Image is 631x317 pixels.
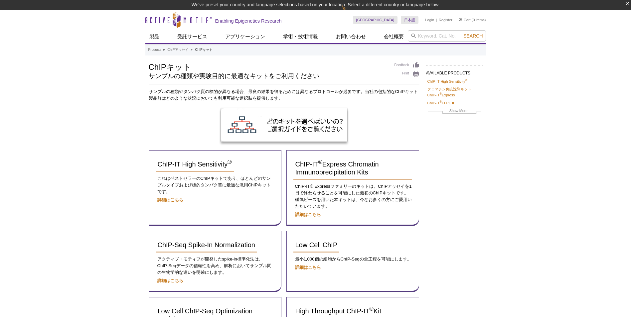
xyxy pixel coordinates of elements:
[195,48,213,52] li: ChIPキット
[427,100,454,106] a: ChIP-IT®FFPE II
[145,30,163,43] a: 製品
[156,157,234,172] a: ChIP-IT High Sensitivity®
[318,159,322,165] sup: ®
[157,278,183,283] a: 詳細はこちら
[332,30,370,43] a: お問い合わせ
[440,92,442,96] sup: ®
[191,48,193,52] li: »
[173,30,211,43] a: 受託サービス
[163,48,165,52] li: »
[279,30,322,43] a: 学術・技術情報
[293,256,412,263] p: 最小1,000個の細胞からChIP-Seqの全工程を可能にします。
[463,33,483,39] span: Search
[401,16,418,24] a: 日本語
[293,238,340,253] a: Low Cell ChIP
[167,47,188,53] a: ChIPアッセイ
[427,108,481,115] a: Show More
[149,88,419,102] p: サンプルの種類やタンパク質の標的が異なる場合、最良の結果を得るためには異なるプロトコールが必要です。当社の包括的なChIPキット製品群はどのような状況においても利用可能な選択肢を提供します。
[459,18,462,21] img: Your Cart
[459,16,486,24] li: (0 items)
[465,78,467,82] sup: ®
[149,61,388,71] h1: ChIPキット
[295,160,379,176] span: ChIP-IT Express Chromatin Immunoprecipitation Kits
[228,159,232,165] sup: ®
[436,16,437,24] li: |
[380,30,408,43] a: 会社概要
[427,86,481,98] a: クロマチン免疫沈降キット ChIP-IT®Express
[158,241,255,249] span: ChIP-Seq Spike-In Normalization
[295,212,321,217] a: 詳細はこちら
[295,241,338,249] span: Low Cell ChIP
[221,30,269,43] a: アプリケーション
[394,70,419,78] a: Print
[156,256,274,276] p: アクティブ・モティフが開発したspike-in標準化法は、ChIP-Seqデータの信頼性を高め、解析においてサンプル間の生物学的な違いを明確にします。
[370,306,374,312] sup: ®
[394,61,419,69] a: Feedback
[158,160,232,168] span: ChIP-IT High Sensitivity
[156,175,274,195] p: これはベストセラーのChIPキットであり、ほとんどのサンプルタイプおよび標的タンパク質に最適な汎用ChIPキットです。
[293,157,412,180] a: ChIP-IT®Express Chromatin Immunoprecipitation Kits
[342,5,360,21] img: Change Here
[215,18,282,24] h2: Enabling Epigenetics Research
[459,18,471,22] a: Cart
[425,18,434,22] a: Login
[440,100,442,103] sup: ®
[221,108,347,142] img: ChIP Kit Selection Guide
[426,65,483,77] h2: AVAILABLE PRODUCTS
[461,33,485,39] button: Search
[353,16,398,24] a: [GEOGRAPHIC_DATA]
[427,78,467,84] a: ChIP-IT High Sensitivity®
[439,18,452,22] a: Register
[295,307,382,315] span: High Throughput ChIP-IT Kit
[148,47,161,53] a: Products
[156,238,257,253] a: ChIP-Seq Spike-In Normalization
[149,73,388,79] h2: サンプルの種類や実験目的に最適なキットをご利用ください
[295,265,321,270] a: 詳細はこちら
[293,183,412,210] p: ChIP-IT® Expressファミリーのキットは、ChIPアッセイを1日で終わらせることを可能にした最初のChIPキットです。磁気ビーズを用いた本キットは、今なお多くの方にご愛用いただいています。
[157,197,183,202] a: 詳細はこちら
[408,30,486,42] input: Keyword, Cat. No.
